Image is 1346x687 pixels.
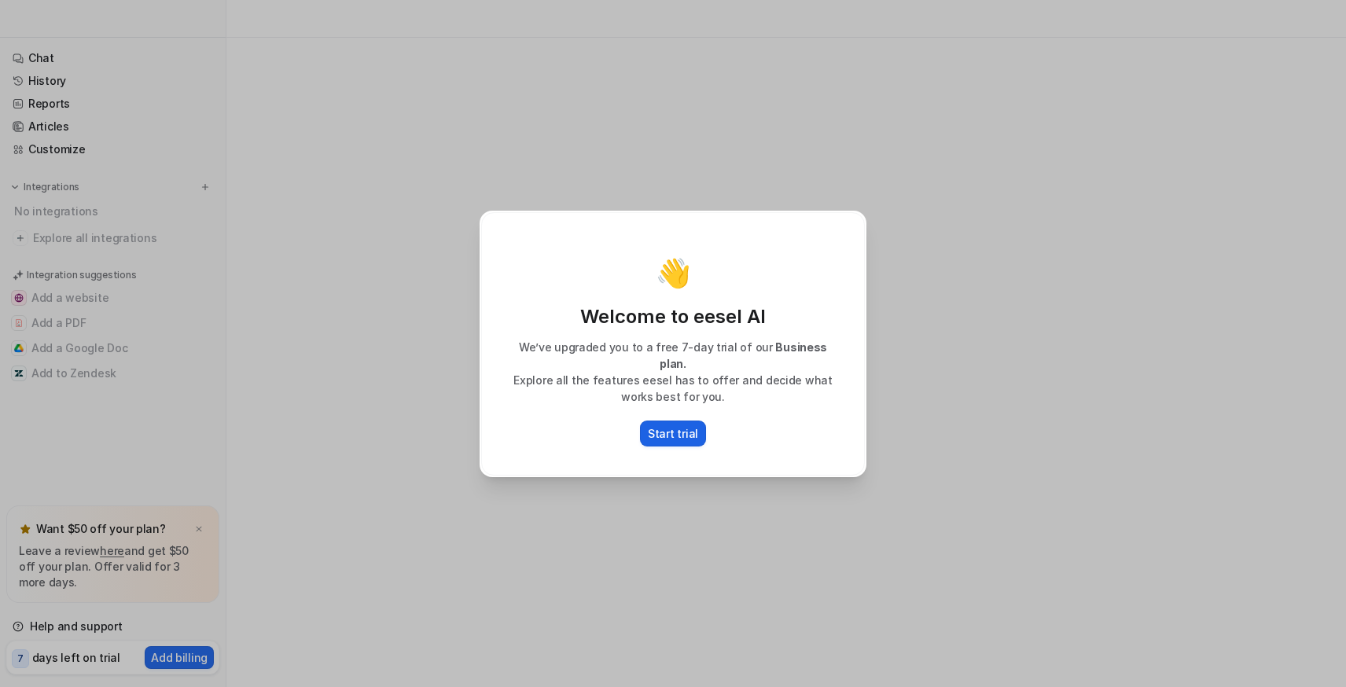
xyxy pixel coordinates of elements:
[640,421,706,446] button: Start trial
[648,425,698,442] p: Start trial
[656,257,691,288] p: 👋
[498,304,848,329] p: Welcome to eesel AI
[498,372,848,405] p: Explore all the features eesel has to offer and decide what works best for you.
[498,339,848,372] p: We’ve upgraded you to a free 7-day trial of our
